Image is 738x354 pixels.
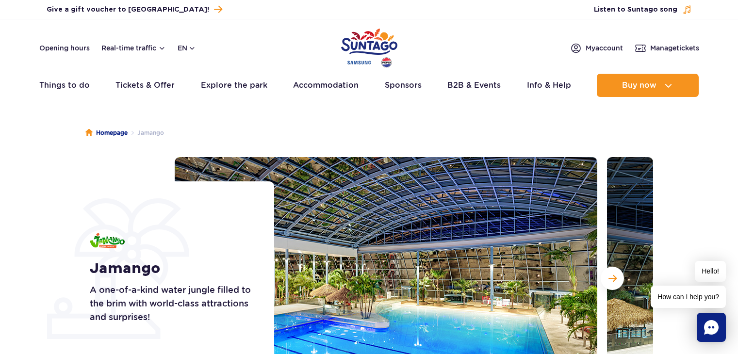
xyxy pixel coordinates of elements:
[90,283,252,324] p: A one-of-a-kind water jungle filled to the brim with world-class attractions and surprises!
[697,313,726,342] div: Chat
[597,74,699,97] button: Buy now
[586,43,623,53] span: My account
[178,43,196,53] button: en
[115,74,175,97] a: Tickets & Offer
[570,42,623,54] a: Myaccount
[650,43,699,53] span: Manage tickets
[101,44,166,52] button: Real-time traffic
[85,128,128,138] a: Homepage
[128,128,164,138] li: Jamango
[385,74,422,97] a: Sponsors
[341,24,397,69] a: Park of Poland
[47,3,222,16] a: Give a gift voucher to [GEOGRAPHIC_DATA]!
[651,286,726,308] span: How can I help you?
[635,42,699,54] a: Managetickets
[601,267,624,290] button: Next slide
[447,74,501,97] a: B2B & Events
[622,81,656,90] span: Buy now
[594,5,692,15] button: Listen to Suntago song
[90,260,252,277] h1: Jamango
[594,5,677,15] span: Listen to Suntago song
[695,261,726,282] span: Hello!
[201,74,267,97] a: Explore the park
[293,74,359,97] a: Accommodation
[47,5,209,15] span: Give a gift voucher to [GEOGRAPHIC_DATA]!
[527,74,571,97] a: Info & Help
[39,43,90,53] a: Opening hours
[90,233,125,248] img: Jamango
[39,74,90,97] a: Things to do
